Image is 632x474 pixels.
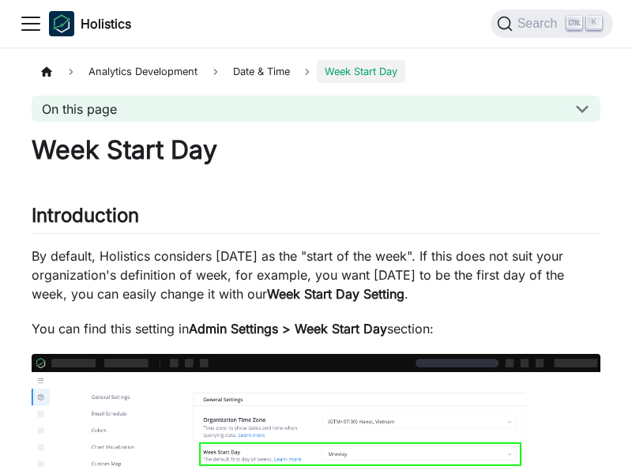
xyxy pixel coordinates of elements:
p: You can find this setting in section: [32,319,600,338]
h1: Week Start Day [32,134,600,166]
span: Week Start Day [317,60,405,83]
strong: Admin Settings > Week Start Day [189,321,387,337]
b: Holistics [81,14,131,33]
p: By default, Holistics considers [DATE] as the "start of the week". If this does not suit your org... [32,246,600,303]
span: Date & Time [225,60,298,83]
kbd: K [586,16,602,30]
strong: Week Start Day Setting [267,286,404,302]
a: HolisticsHolistics [49,11,131,36]
button: On this page [32,96,600,122]
span: Analytics Development [81,60,205,83]
span: Search [513,17,567,31]
a: Home page [32,60,62,83]
button: Search (Ctrl+K) [491,9,613,38]
button: Toggle navigation bar [19,12,43,36]
nav: Breadcrumbs [32,60,600,83]
h2: Introduction [32,204,600,234]
img: Holistics [49,11,74,36]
